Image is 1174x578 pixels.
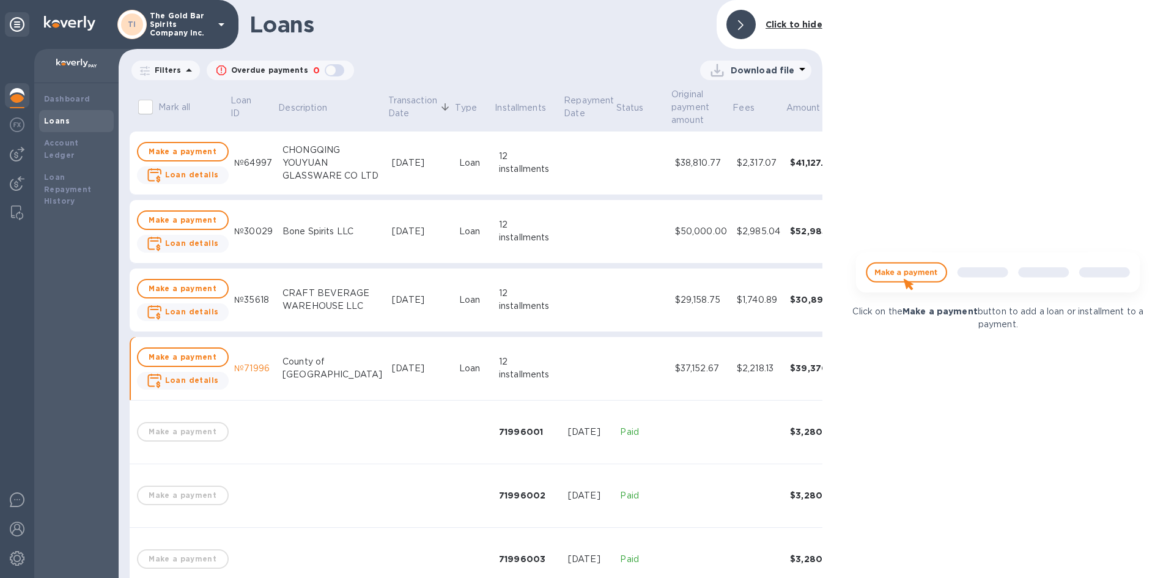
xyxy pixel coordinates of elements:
[568,553,611,566] div: [DATE]
[456,102,493,114] span: Type
[392,157,449,169] div: [DATE]
[790,362,844,374] div: $39,370.80
[148,281,218,296] span: Make a payment
[459,157,489,169] div: Loan
[786,102,836,114] span: Amount
[165,307,219,316] b: Loan details
[499,489,558,502] div: 71996002
[44,16,95,31] img: Logo
[137,210,229,230] button: Make a payment
[790,553,844,565] div: $3,280.90
[620,489,665,502] p: Paid
[456,102,478,114] p: Type
[207,61,354,80] button: Overdue payments0
[786,102,821,114] p: Amount
[137,279,229,298] button: Make a payment
[313,64,320,77] p: 0
[231,94,276,120] span: Loan ID
[846,305,1150,331] p: Click on the button to add a loan or installment to a payment.
[137,303,229,321] button: Loan details
[231,94,260,120] p: Loan ID
[737,294,780,306] div: $1,740.89
[903,306,978,316] b: Make a payment
[137,166,229,184] button: Loan details
[44,116,70,125] b: Loans
[499,355,558,381] div: 12 installments
[279,102,327,114] p: Description
[234,225,273,238] div: №30029
[733,102,755,114] p: Fees
[150,12,211,37] p: The Gold Bar Spirits Company Inc.
[165,239,219,248] b: Loan details
[620,426,665,439] p: Paid
[675,225,727,238] div: $50,000.00
[495,102,547,114] p: Installments
[392,225,449,238] div: [DATE]
[568,489,611,502] div: [DATE]
[564,94,615,120] p: Repayment Date
[388,94,437,120] p: Transaction Date
[148,213,218,228] span: Make a payment
[459,225,489,238] div: Loan
[671,88,715,127] p: Original payment amount
[137,142,229,161] button: Make a payment
[499,218,558,244] div: 12 installments
[495,102,563,114] span: Installments
[234,362,273,375] div: №71996
[44,172,92,206] b: Loan Repayment History
[766,20,822,29] b: Click to hide
[620,553,665,566] p: Paid
[459,294,489,306] div: Loan
[392,294,449,306] div: [DATE]
[137,372,229,390] button: Loan details
[44,94,90,103] b: Dashboard
[568,426,611,439] div: [DATE]
[675,157,727,169] div: $38,810.77
[165,376,219,385] b: Loan details
[279,102,343,114] span: Description
[44,138,79,160] b: Account Ledger
[137,347,229,367] button: Make a payment
[148,144,218,159] span: Make a payment
[790,294,844,306] div: $30,899.64
[671,88,731,127] span: Original payment amount
[499,287,558,313] div: 12 installments
[737,157,780,169] div: $2,317.07
[150,65,182,75] p: Filters
[137,235,229,253] button: Loan details
[249,12,707,37] h1: Loans
[790,489,844,502] div: $3,280.90
[234,294,273,306] div: №35618
[675,362,727,375] div: $37,152.67
[10,117,24,132] img: Foreign exchange
[790,225,844,237] div: $52,985.04
[148,350,218,365] span: Make a payment
[459,362,489,375] div: Loan
[616,102,644,114] p: Status
[159,101,191,114] p: Mark all
[128,20,136,29] b: TI
[282,225,382,238] div: Bone Spirits LLC
[165,170,219,179] b: Loan details
[733,102,771,114] span: Fees
[282,355,382,381] div: County of [GEOGRAPHIC_DATA]
[499,553,558,565] div: 71996003
[790,426,844,438] div: $3,280.90
[282,144,382,182] div: CHONGQING YOUYUAN GLASSWARE CO LTD
[731,64,795,76] p: Download file
[499,426,558,438] div: 71996001
[5,12,29,37] div: Unpin categories
[790,157,844,169] div: $41,127.84
[234,157,273,169] div: №64997
[737,225,780,238] div: $2,985.04
[231,65,308,76] p: Overdue payments
[392,362,449,375] div: [DATE]
[282,287,382,313] div: CRAFT BEVERAGE WAREHOUSE LLC
[499,150,558,176] div: 12 installments
[675,294,727,306] div: $29,158.75
[388,94,453,120] span: Transaction Date
[737,362,780,375] div: $2,218.13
